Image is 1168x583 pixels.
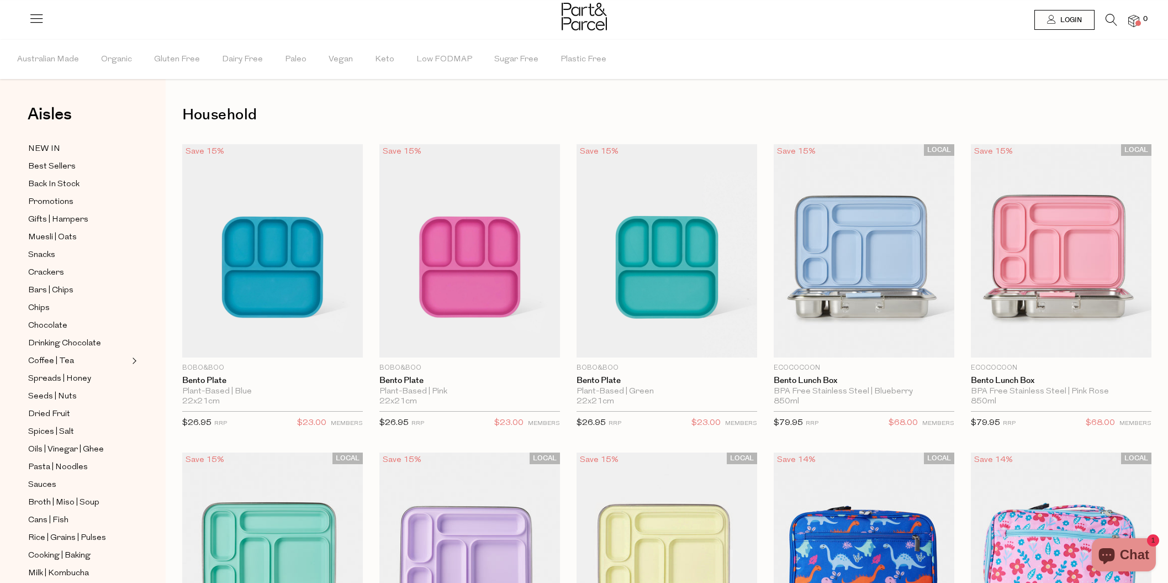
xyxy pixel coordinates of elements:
span: LOCAL [530,453,560,464]
span: $26.95 [577,419,606,427]
div: Save 15% [182,453,228,468]
a: Best Sellers [28,160,129,174]
span: Cooking | Baking [28,549,91,563]
span: Paleo [285,40,306,79]
a: Bento Plate [182,376,363,386]
a: Spices | Salt [28,425,129,439]
img: Part&Parcel [562,3,607,30]
span: Gifts | Hampers [28,213,88,227]
span: Coffee | Tea [28,355,74,368]
span: Sauces [28,479,56,492]
div: Save 15% [971,144,1016,159]
span: $26.95 [182,419,212,427]
p: Bobo&boo [577,363,757,373]
span: Vegan [329,40,353,79]
span: LOCAL [727,453,757,464]
div: Save 14% [774,453,819,468]
small: MEMBERS [1119,421,1151,427]
a: Bars | Chips [28,283,129,297]
span: Oils | Vinegar | Ghee [28,443,104,456]
a: Gifts | Hampers [28,213,129,227]
a: Bento Plate [379,376,560,386]
small: MEMBERS [528,421,560,427]
a: Bento Lunch Box [971,376,1151,386]
small: MEMBERS [922,421,954,427]
a: Bento Plate [577,376,757,386]
span: LOCAL [1121,144,1151,156]
a: Broth | Miso | Soup [28,496,129,510]
span: 22x21cm [182,397,220,407]
span: Back In Stock [28,178,80,191]
span: Dairy Free [222,40,263,79]
span: Aisles [28,102,72,127]
a: Chips [28,301,129,315]
span: Login [1058,15,1082,25]
span: 22x21cm [379,397,417,407]
span: Pasta | Noodles [28,461,88,474]
span: Australian Made [17,40,79,79]
div: Save 15% [577,144,622,159]
a: Muesli | Oats [28,230,129,244]
div: Save 15% [774,144,819,159]
span: Gluten Free [154,40,200,79]
img: Bento Lunch Box [971,144,1151,358]
span: 22x21cm [577,397,614,407]
span: Rice | Grains | Pulses [28,532,106,545]
div: Plant-Based | Blue [182,387,363,397]
div: Save 15% [577,453,622,468]
button: Expand/Collapse Coffee | Tea [129,354,137,367]
span: Seeds | Nuts [28,390,77,403]
img: Bento Plate [379,144,560,358]
span: Organic [101,40,132,79]
span: $79.95 [971,419,1000,427]
small: RRP [609,421,621,427]
span: Muesli | Oats [28,231,77,244]
span: LOCAL [1121,453,1151,464]
span: Broth | Miso | Soup [28,496,99,510]
span: $26.95 [379,419,409,427]
span: $68.00 [1086,416,1115,430]
a: Crackers [28,266,129,280]
a: Dried Fruit [28,407,129,421]
span: LOCAL [924,144,954,156]
span: Dried Fruit [28,408,70,421]
a: Oils | Vinegar | Ghee [28,443,129,456]
span: Spices | Salt [28,426,74,439]
a: Drinking Chocolate [28,337,129,350]
h1: Household [182,102,1151,128]
p: Bobo&boo [379,363,560,373]
div: Plant-Based | Pink [379,387,560,397]
a: Back In Stock [28,177,129,191]
a: Promotions [28,195,129,209]
span: LOCAL [924,453,954,464]
span: Chips [28,302,50,315]
span: Low FODMAP [416,40,472,79]
span: Keto [375,40,394,79]
span: NEW IN [28,143,60,156]
span: Snacks [28,249,55,262]
p: Bobo&boo [182,363,363,373]
span: $23.00 [494,416,524,430]
span: 0 [1140,14,1150,24]
span: Promotions [28,196,73,209]
small: RRP [806,421,818,427]
span: $23.00 [297,416,326,430]
div: Plant-Based | Green [577,387,757,397]
span: $23.00 [691,416,721,430]
img: Bento Lunch Box [774,144,954,358]
span: Spreads | Honey [28,372,91,386]
div: Save 15% [182,144,228,159]
span: Drinking Chocolate [28,337,101,350]
span: Best Sellers [28,160,76,174]
small: RRP [411,421,424,427]
a: Cans | Fish [28,513,129,527]
span: Bars | Chips [28,284,73,297]
span: Crackers [28,266,64,280]
a: NEW IN [28,142,129,156]
span: Cans | Fish [28,514,68,527]
a: Chocolate [28,319,129,333]
span: $68.00 [889,416,918,430]
inbox-online-store-chat: Shopify online store chat [1088,538,1159,574]
a: Sauces [28,478,129,492]
p: Ecococoon [971,363,1151,373]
